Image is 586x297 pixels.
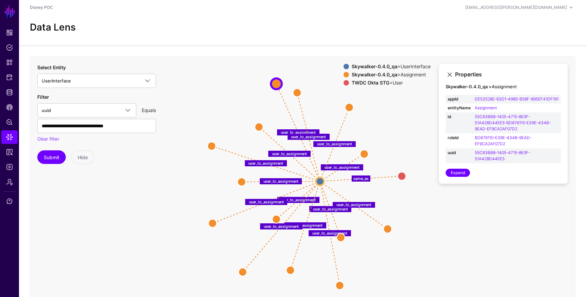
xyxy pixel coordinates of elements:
[1,41,18,54] a: Policies
[1,71,18,84] a: Protected Systems
[325,165,359,170] text: user_to_assignment
[352,63,397,69] strong: Skywalker-0.4.0_qa
[6,29,13,36] span: Dashboard
[291,134,326,139] text: user_to_assignment
[249,200,284,204] text: user_to_assignment
[30,5,53,10] a: Disney POC
[455,71,561,78] h3: Properties
[42,108,51,113] span: uuid
[6,119,13,126] span: Policy Lens
[352,80,390,86] strong: TWDC Okta STG
[448,150,471,156] strong: uuid
[465,4,567,11] div: [EMAIL_ADDRESS][PERSON_NAME][DOMAIN_NAME]
[37,64,66,71] label: Select Entity
[1,175,18,189] a: Admin
[313,207,348,211] text: user_to_assignment
[263,179,298,184] text: user_to_assignment
[6,104,13,111] span: CAEP Hub
[4,4,16,19] a: SGNL
[6,89,13,96] span: Identity Data Fabric
[6,149,13,155] span: Reports
[312,230,347,235] text: user_to_assignment
[6,164,13,170] span: Logs
[281,130,316,134] text: user_to_assignment
[448,105,471,111] strong: entityName
[350,72,432,77] div: > Assignment
[446,84,561,90] h4: Assignment
[37,136,59,142] a: Clear filter
[6,74,13,81] span: Protected Systems
[281,198,316,202] text: user_to_assignment
[288,223,323,228] text: user_to_assignment
[352,72,397,77] strong: Skywalker-0.4.0_qa
[42,78,71,83] span: UserInterface
[475,135,531,146] a: BD676110-E39E-434B-9EAD-EF9CA2AF07D2
[1,145,18,159] a: Reports
[6,198,13,205] span: Support
[37,93,49,100] label: Filter
[272,151,307,156] text: user_to_assignment
[1,115,18,129] a: Policy Lens
[353,176,369,181] text: same_as
[1,130,18,144] a: Data Lens
[350,64,432,69] div: > UserInterface
[1,86,18,99] a: Identity Data Fabric
[446,169,470,177] a: Expand
[264,224,299,228] text: user_to_assignment
[71,150,94,164] button: Hide
[139,107,159,114] div: Equals
[6,44,13,51] span: Policies
[6,59,13,66] span: Snippets
[1,56,18,69] a: Snippets
[1,160,18,174] a: Logs
[475,96,559,101] a: DE53528E-63D1-4985-B58F-895EF41DF191
[448,135,471,141] strong: roleId
[475,114,551,131] a: 55C63BB8-1405-4715-8E0F-51A428D44EE5-BD676110-E39E-434B-9EAD-EF9CA2AF07D2
[6,134,13,141] span: Data Lens
[1,100,18,114] a: CAEP Hub
[37,150,66,164] button: Submit
[475,150,530,161] a: 55C63BB8-1405-4715-8E0F-51A428D44EE5
[317,142,352,146] text: user_to_assignment
[448,96,471,102] strong: appId
[1,26,18,39] a: Dashboard
[6,179,13,185] span: Admin
[475,105,497,110] a: Assignment
[248,161,283,166] text: user_to_assignment
[336,202,371,207] text: user_to_assignment
[448,114,471,120] strong: id
[350,80,432,86] div: > User
[30,22,76,33] h2: Data Lens
[446,84,492,89] strong: Skywalker-0.4.0_qa >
